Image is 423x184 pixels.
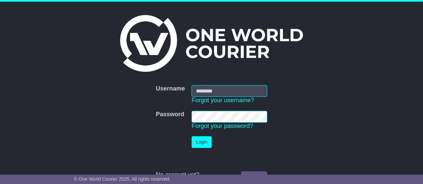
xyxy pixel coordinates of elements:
a: Forgot your password? [192,123,253,129]
button: Login [192,136,212,148]
label: Password [156,111,184,118]
span: © One World Courier 2025. All rights reserved. [74,176,171,182]
label: Username [156,85,185,93]
div: No account yet? [156,171,267,179]
a: Forgot your username? [192,97,254,104]
img: One World [120,15,303,72]
a: Register [241,171,267,183]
